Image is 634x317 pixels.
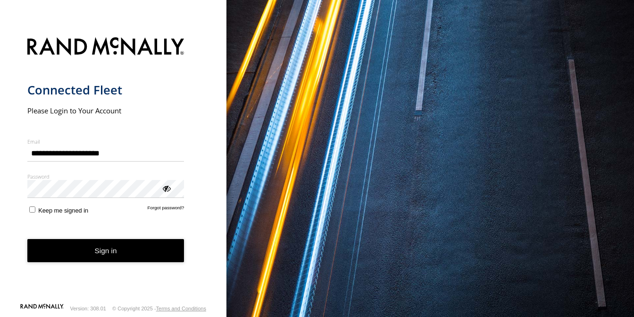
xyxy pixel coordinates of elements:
a: Visit our Website [20,304,64,313]
a: Terms and Conditions [156,306,206,311]
form: main [27,32,200,303]
h1: Connected Fleet [27,82,184,98]
div: © Copyright 2025 - [112,306,206,311]
input: Keep me signed in [29,206,35,213]
h2: Please Login to Your Account [27,106,184,115]
div: Version: 308.01 [70,306,106,311]
label: Password [27,173,184,180]
div: ViewPassword [161,183,171,193]
button: Sign in [27,239,184,262]
img: Rand McNally [27,35,184,60]
a: Forgot password? [148,205,184,214]
label: Email [27,138,184,145]
span: Keep me signed in [38,207,88,214]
